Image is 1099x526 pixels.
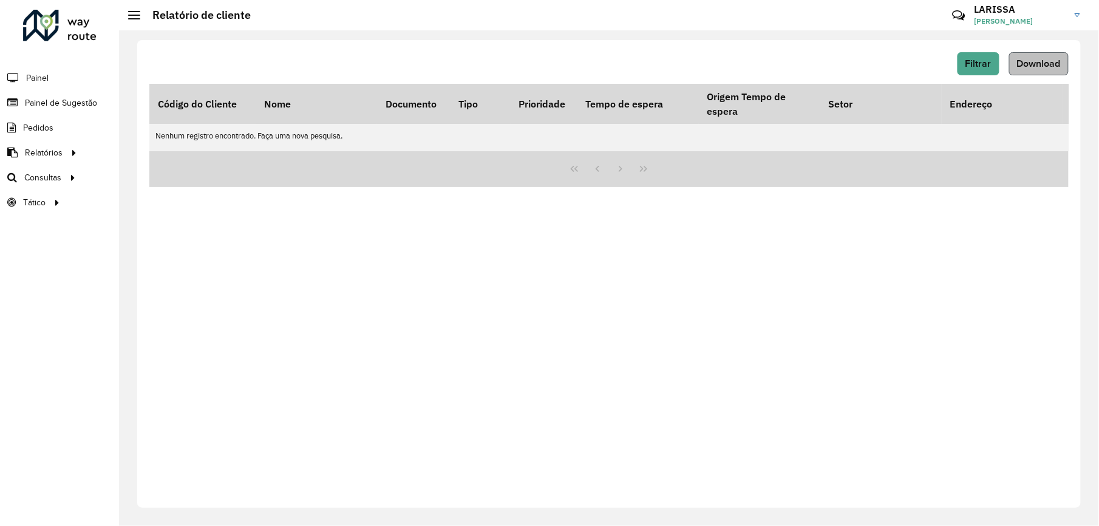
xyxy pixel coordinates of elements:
[1009,52,1069,75] button: Download
[377,84,450,124] th: Documento
[975,16,1066,27] span: [PERSON_NAME]
[24,171,61,184] span: Consultas
[945,2,971,29] a: Contato Rápido
[577,84,699,124] th: Tempo de espera
[149,84,256,124] th: Código do Cliente
[975,4,1066,15] h3: LARISSA
[699,84,820,124] th: Origem Tempo de espera
[1017,58,1061,69] span: Download
[23,196,46,209] span: Tático
[23,121,53,134] span: Pedidos
[958,52,999,75] button: Filtrar
[25,146,63,159] span: Relatórios
[820,84,942,124] th: Setor
[25,97,97,109] span: Painel de Sugestão
[450,84,511,124] th: Tipo
[256,84,377,124] th: Nome
[942,84,1063,124] th: Endereço
[26,72,49,84] span: Painel
[140,9,251,22] h2: Relatório de cliente
[511,84,577,124] th: Prioridade
[965,58,992,69] span: Filtrar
